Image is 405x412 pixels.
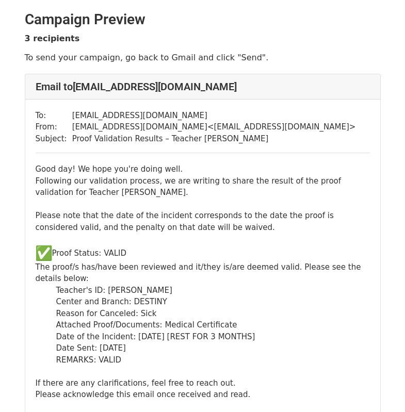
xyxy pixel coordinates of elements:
[36,245,52,261] img: ✅
[56,285,370,366] div: Teacher's ID: [PERSON_NAME] Center and Branch: DESTINY Reason for Canceled: Sick Attached Proof/D...
[25,34,80,43] strong: 3 recipients
[72,133,356,145] td: Proof Validation Results – Teacher [PERSON_NAME]
[36,121,72,133] td: From:
[72,110,356,122] td: [EMAIL_ADDRESS][DOMAIN_NAME]
[36,80,370,93] h4: Email to [EMAIL_ADDRESS][DOMAIN_NAME]
[25,52,381,63] p: To send your campaign, go back to Gmail and click "Send".
[36,110,72,122] td: To:
[36,133,72,145] td: Subject:
[72,121,356,133] td: [EMAIL_ADDRESS][DOMAIN_NAME] < [EMAIL_ADDRESS][DOMAIN_NAME] >
[25,11,381,28] h2: Campaign Preview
